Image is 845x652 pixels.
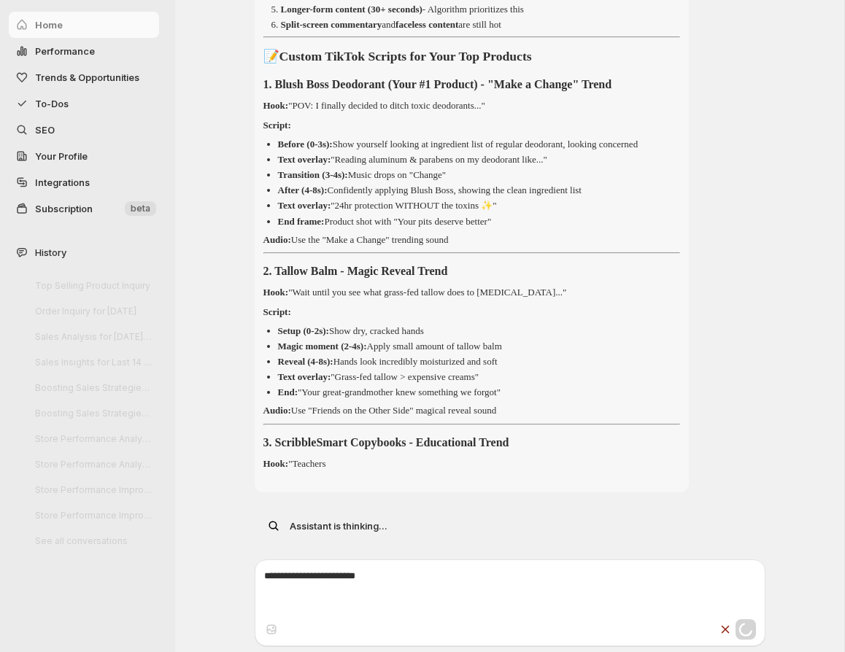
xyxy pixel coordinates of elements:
[278,185,582,195] p: Confidently applying Blush Boss, showing the clean ingredient list
[9,117,159,143] a: SEO
[278,371,331,382] strong: Text overlay:
[278,169,348,180] strong: Transition (3-4s):
[9,195,159,222] button: Subscription
[278,325,424,336] p: Show dry, cracked hands
[263,403,680,419] p: Use "Friends on the Other Side" magical reveal sound
[281,19,382,30] strong: Split-screen commentary
[278,371,479,382] p: "Grass-fed tallow > expensive creams"
[278,139,333,150] strong: Before (0-3s):
[263,284,680,300] p: "Wait until you see what grass-fed tallow does to [MEDICAL_DATA]..."
[718,619,733,640] button: Stop response
[281,4,524,15] p: - Algorithm prioritizes this
[23,274,162,297] button: Top Selling Product Inquiry
[396,19,458,30] strong: faceless content
[9,169,159,195] a: Integrations
[278,185,328,195] strong: After (4-8s):
[23,504,162,527] button: Store Performance Improvement Analysis
[35,176,90,188] span: Integrations
[131,203,150,214] span: beta
[263,265,448,277] strong: 2. Tallow Balm - Magic Reveal Trend
[278,356,498,367] p: Hands look incredibly moisturized and soft
[23,376,162,399] button: Boosting Sales Strategies Discussion
[263,100,289,111] strong: Hook:
[23,529,162,552] button: See all conversations
[281,4,422,15] strong: Longer-form content (30+ seconds)
[23,478,162,501] button: Store Performance Improvement Strategy
[23,427,162,450] button: Store Performance Analysis and Recommendations
[263,405,291,416] strong: Audio:
[281,19,501,30] p: and are still hot
[263,456,680,472] p: "Teachers
[9,38,159,64] button: Performance
[263,436,509,449] strong: 3. ScribbleSmart Copybooks - Educational Trend
[263,98,680,114] p: "POV: I finally decided to ditch toxic deodorants..."
[263,306,291,317] strong: Script:
[23,300,162,322] button: Order Inquiry for [DATE]
[278,139,638,150] p: Show yourself looking at ingredient list of regular deodorant, looking concerned
[23,453,162,476] button: Store Performance Analysis and Recommendations
[35,98,69,109] span: To-Dos
[263,234,291,245] strong: Audio:
[278,325,329,336] strong: Setup (0-2s):
[35,124,55,136] span: SEO
[263,46,680,68] h2: 📝
[278,216,492,227] p: Product shot with "Your pits deserve better"
[278,341,502,352] p: Apply small amount of tallow balm
[23,351,162,373] button: Sales Insights for Last 14 Days
[278,169,447,180] p: Music drops on "Change"
[278,154,547,165] p: "Reading aluminum & parabens on my deodorant like..."
[263,232,680,248] p: Use the "Make a Change" trending sound
[35,245,66,260] span: History
[35,203,93,214] span: Subscription
[278,341,367,352] strong: Magic moment (2-4s):
[35,71,139,83] span: Trends & Opportunities
[23,402,162,424] button: Boosting Sales Strategies Discussion
[263,78,612,90] strong: 1. Blush Boss Deodorant (Your #1 Product) - "Make a Change" Trend
[279,49,532,63] strong: Custom TikTok Scripts for Your Top Products
[263,287,289,298] strong: Hook:
[35,150,88,162] span: Your Profile
[278,387,298,397] strong: End:
[278,154,331,165] strong: Text overlay:
[35,45,95,57] span: Performance
[290,519,387,533] p: Assistant is thinking...
[23,325,162,348] button: Sales Analysis for [DATE]-[DATE]
[278,200,497,211] p: "24hr protection WITHOUT the toxins ✨"
[9,90,159,117] button: To-Dos
[9,64,159,90] button: Trends & Opportunities
[263,120,291,131] strong: Script:
[278,200,331,211] strong: Text overlay:
[278,216,325,227] strong: End frame:
[278,387,501,397] p: "Your great-grandmother knew something we forgot"
[9,143,159,169] a: Your Profile
[278,356,333,367] strong: Reveal (4-8s):
[263,458,289,469] strong: Hook:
